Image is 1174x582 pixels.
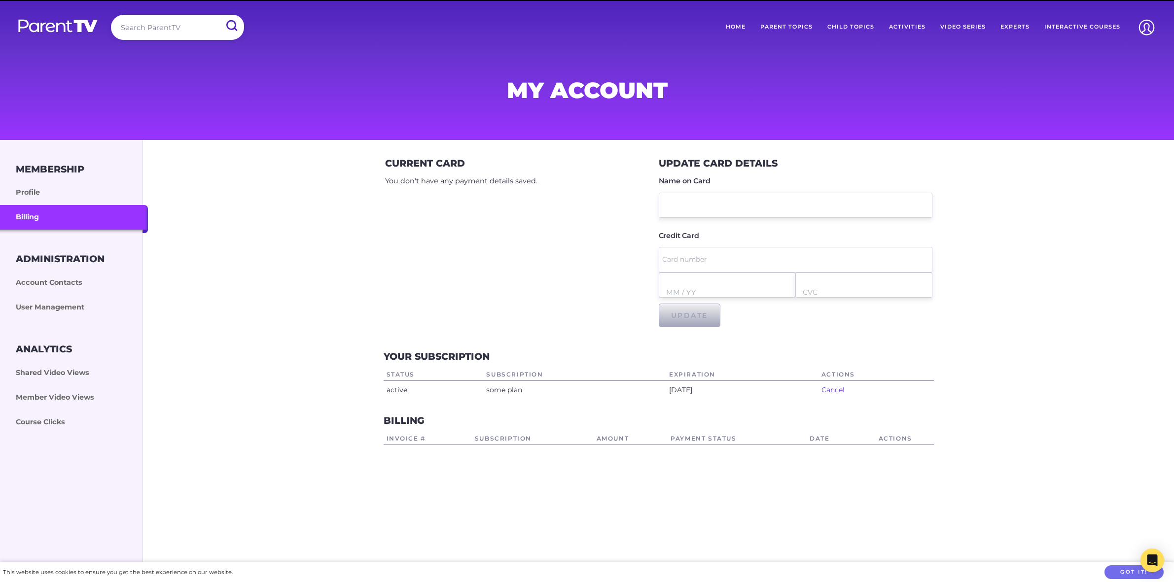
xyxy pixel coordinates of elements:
a: Home [718,15,753,39]
input: CVC [803,280,925,305]
h1: My Account [350,80,825,100]
h3: Membership [16,164,84,175]
img: Account [1134,15,1159,40]
a: Child Topics [820,15,882,39]
td: some plan [483,380,666,399]
h3: Administration [16,253,105,265]
label: Credit Card [659,232,699,239]
input: MM / YY [666,280,788,305]
th: Payment Status [668,433,807,445]
th: Expiration [666,369,818,381]
h3: Update Card Details [659,158,778,169]
h3: Your subscription [384,351,490,362]
a: Interactive Courses [1037,15,1128,39]
h3: Billing [384,415,425,426]
input: Search ParentTV [111,15,244,40]
th: Subscription [472,433,594,445]
h3: Analytics [16,343,72,355]
th: Subscription [483,369,666,381]
button: Update [659,304,720,327]
img: parenttv-logo-white.4c85aaf.svg [17,19,99,33]
th: Amount [594,433,668,445]
td: active [384,380,484,399]
a: Video Series [933,15,993,39]
th: Actions [857,433,934,445]
input: Submit [218,15,244,37]
a: Cancel [821,385,845,394]
a: Parent Topics [753,15,820,39]
a: Experts [993,15,1037,39]
button: Got it! [1104,565,1164,580]
label: Name on Card [659,177,711,184]
h3: Current Card [385,158,465,169]
input: Card number [662,247,928,272]
th: Actions [818,369,934,381]
div: Open Intercom Messenger [1140,548,1164,572]
a: Activities [882,15,933,39]
th: Date [807,433,857,445]
th: Invoice # [384,433,472,445]
p: You don't have any payment details saved. [385,175,659,188]
div: This website uses cookies to ensure you get the best experience on our website. [3,567,233,578]
td: [DATE] [666,380,818,399]
th: Status [384,369,484,381]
